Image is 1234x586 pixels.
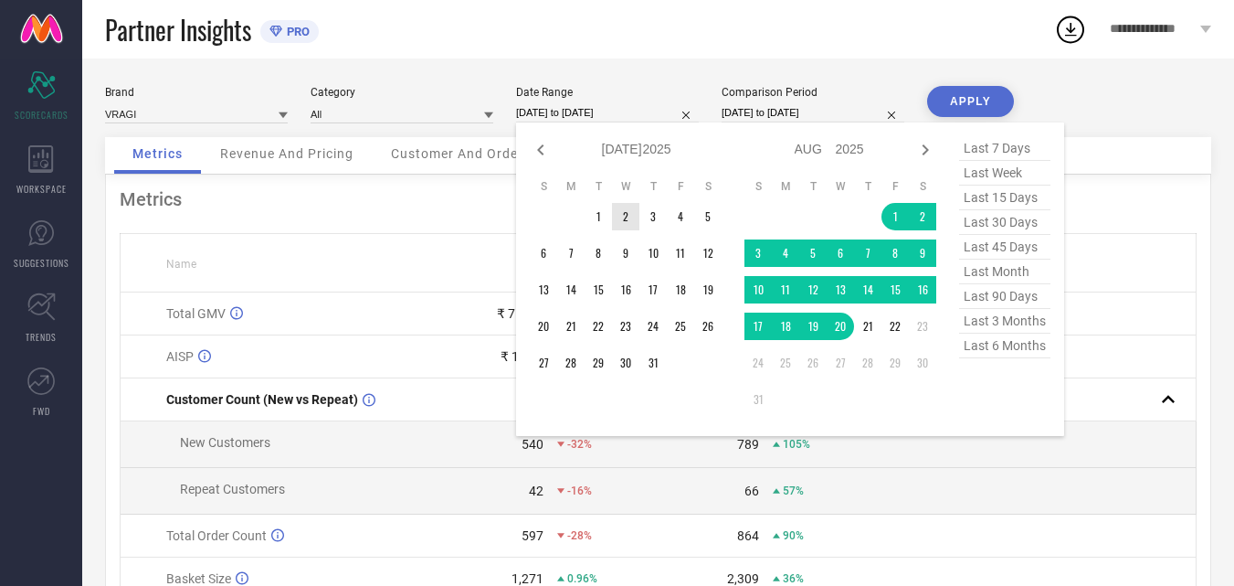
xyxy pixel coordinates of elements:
[744,179,772,194] th: Sunday
[166,306,226,321] span: Total GMV
[783,485,804,497] span: 57%
[959,161,1050,186] span: last week
[881,313,909,340] td: Fri Aug 22 2025
[612,240,639,267] td: Wed Jul 09 2025
[530,349,557,377] td: Sun Jul 27 2025
[694,203,722,230] td: Sat Jul 05 2025
[639,240,667,267] td: Thu Jul 10 2025
[612,276,639,304] td: Wed Jul 16 2025
[744,386,772,413] td: Sun Aug 31 2025
[694,276,722,304] td: Sat Jul 19 2025
[854,240,881,267] td: Thu Aug 07 2025
[827,276,854,304] td: Wed Aug 13 2025
[959,260,1050,284] span: last month
[799,240,827,267] td: Tue Aug 05 2025
[557,349,585,377] td: Mon Jul 28 2025
[639,313,667,340] td: Thu Jul 24 2025
[33,404,50,418] span: FWD
[612,313,639,340] td: Wed Jul 23 2025
[120,188,1197,210] div: Metrics
[881,240,909,267] td: Fri Aug 08 2025
[166,258,196,271] span: Name
[667,179,694,194] th: Friday
[772,179,799,194] th: Monday
[827,313,854,340] td: Wed Aug 20 2025
[567,529,592,542] span: -28%
[854,349,881,377] td: Thu Aug 28 2025
[557,313,585,340] td: Mon Jul 21 2025
[585,276,612,304] td: Tue Jul 15 2025
[909,276,936,304] td: Sat Aug 16 2025
[26,330,57,344] span: TRENDS
[854,276,881,304] td: Thu Aug 14 2025
[783,572,804,585] span: 36%
[909,179,936,194] th: Saturday
[585,240,612,267] td: Tue Jul 08 2025
[557,240,585,267] td: Mon Jul 07 2025
[585,349,612,377] td: Tue Jul 29 2025
[567,572,597,585] span: 0.96%
[557,179,585,194] th: Monday
[744,484,759,498] div: 66
[105,11,251,48] span: Partner Insights
[959,136,1050,161] span: last 7 days
[585,313,612,340] td: Tue Jul 22 2025
[567,485,592,497] span: -16%
[799,179,827,194] th: Tuesday
[391,146,531,161] span: Customer And Orders
[744,240,772,267] td: Sun Aug 03 2025
[959,309,1050,334] span: last 3 months
[827,179,854,194] th: Wednesday
[639,349,667,377] td: Thu Jul 31 2025
[727,571,759,586] div: 2,309
[744,313,772,340] td: Sun Aug 17 2025
[166,571,231,586] span: Basket Size
[529,484,543,498] div: 42
[881,203,909,230] td: Fri Aug 01 2025
[959,210,1050,235] span: last 30 days
[959,235,1050,260] span: last 45 days
[180,435,270,450] span: New Customers
[522,437,543,452] div: 540
[881,349,909,377] td: Fri Aug 29 2025
[744,349,772,377] td: Sun Aug 24 2025
[166,528,267,543] span: Total Order Count
[667,203,694,230] td: Fri Jul 04 2025
[783,438,810,451] span: 105%
[722,103,904,123] input: Select comparison period
[909,349,936,377] td: Sat Aug 30 2025
[799,349,827,377] td: Tue Aug 26 2025
[639,276,667,304] td: Thu Jul 17 2025
[612,203,639,230] td: Wed Jul 02 2025
[220,146,353,161] span: Revenue And Pricing
[881,179,909,194] th: Friday
[512,571,543,586] div: 1,271
[927,86,1014,117] button: APPLY
[694,240,722,267] td: Sat Jul 12 2025
[854,179,881,194] th: Thursday
[105,86,288,99] div: Brand
[15,108,69,122] span: SCORECARDS
[1054,13,1087,46] div: Open download list
[909,240,936,267] td: Sat Aug 09 2025
[881,276,909,304] td: Fri Aug 15 2025
[516,86,699,99] div: Date Range
[959,334,1050,358] span: last 6 months
[311,86,493,99] div: Category
[914,139,936,161] div: Next month
[827,349,854,377] td: Wed Aug 27 2025
[772,349,799,377] td: Mon Aug 25 2025
[772,240,799,267] td: Mon Aug 04 2025
[744,276,772,304] td: Sun Aug 10 2025
[667,313,694,340] td: Fri Jul 25 2025
[16,182,67,196] span: WORKSPACE
[694,313,722,340] td: Sat Jul 26 2025
[282,25,310,38] span: PRO
[737,528,759,543] div: 864
[132,146,183,161] span: Metrics
[530,313,557,340] td: Sun Jul 20 2025
[516,103,699,123] input: Select date range
[722,86,904,99] div: Comparison Period
[612,349,639,377] td: Wed Jul 30 2025
[639,203,667,230] td: Thu Jul 03 2025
